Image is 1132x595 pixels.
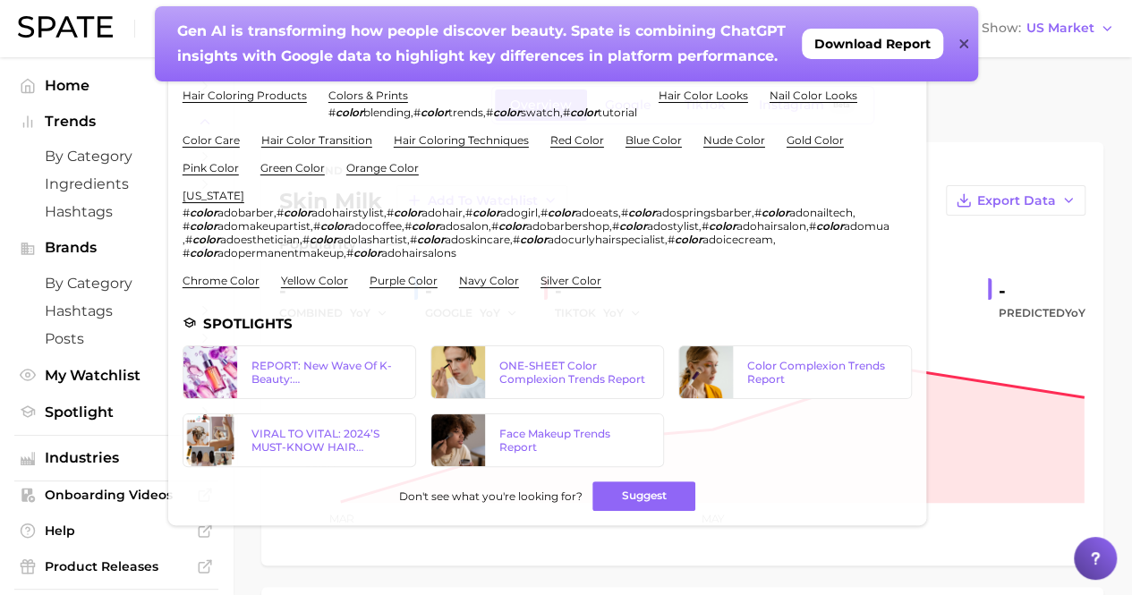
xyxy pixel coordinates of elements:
a: Hashtags [14,297,218,325]
span: # [277,206,284,219]
div: , , , [328,106,637,119]
em: color [421,106,448,119]
span: Industries [45,450,188,466]
span: # [702,219,709,233]
span: Export Data [977,193,1056,208]
span: Hashtags [45,203,188,220]
span: # [621,206,628,219]
span: adobarber [217,206,274,219]
span: adosalon [439,219,489,233]
span: adogirl [500,206,538,219]
img: SPATE [18,16,113,38]
em: color [709,219,736,233]
span: # [809,219,816,233]
div: Face Makeup Trends Report [499,427,649,454]
span: US Market [1026,23,1094,33]
span: adonailtech [789,206,853,219]
span: # [491,219,498,233]
span: adocoffee [348,219,402,233]
span: # [346,246,353,259]
span: # [185,233,192,246]
span: adoeats [575,206,618,219]
a: gold color [787,133,844,147]
span: adoesthetician [220,233,300,246]
em: color [192,233,220,246]
a: hair color looks [659,89,748,102]
a: Product Releases [14,553,218,580]
button: Industries [14,445,218,472]
span: adomakeupartist [217,219,311,233]
span: adoicecream [702,233,773,246]
span: Spotlight [45,404,188,421]
em: color [548,206,575,219]
a: purple color [370,274,438,287]
a: VIRAL TO VITAL: 2024’S MUST-KNOW HAIR TRENDS ON TIKTOK [183,413,416,467]
a: Home [14,72,218,99]
span: adohairstylist [311,206,384,219]
span: Ingredients [45,175,188,192]
span: adomua [844,219,889,233]
span: Hashtags [45,302,188,319]
span: # [540,206,548,219]
span: # [302,233,310,246]
span: Show [982,23,1021,33]
em: color [412,219,439,233]
div: ONE-SHEET Color Complexion Trends Report [499,359,649,386]
span: by Category [45,275,188,292]
a: Color Complexion Trends Report [678,345,912,399]
em: color [493,106,521,119]
button: Export Data [946,185,1085,216]
em: color [520,233,548,246]
span: # [313,219,320,233]
button: ShowUS Market [977,17,1119,40]
a: nail color looks [770,89,857,102]
em: color [628,206,656,219]
em: color [762,206,789,219]
a: by Category [14,142,218,170]
span: # [410,233,417,246]
a: blue color [626,133,682,147]
a: yellow color [281,274,348,287]
div: REPORT: New Wave Of K-Beauty: [GEOGRAPHIC_DATA]’s Trending Innovations In Skincare & Color Cosmetics [251,359,401,386]
span: by Category [45,148,188,165]
a: by Category [14,269,218,297]
a: Posts [14,325,218,353]
em: color [816,219,844,233]
em: color [190,219,217,233]
a: chrome color [183,274,260,287]
span: # [183,206,190,219]
a: hair coloring products [183,89,307,102]
a: green color [260,161,325,174]
em: color [353,246,381,259]
a: red color [550,133,604,147]
span: blending [363,106,411,119]
em: color [284,206,311,219]
em: color [472,206,500,219]
span: # [754,206,762,219]
span: adobarbershop [526,219,609,233]
a: ONE-SHEET Color Complexion Trends Report [430,345,664,399]
span: # [486,106,493,119]
span: # [465,206,472,219]
span: # [413,106,421,119]
span: adopermanentmakeup [217,246,344,259]
button: Trends [14,108,218,135]
em: color [320,219,348,233]
button: Suggest [592,481,695,511]
div: , , , , , , , , , , , , , , , , , , , , [183,206,890,259]
span: Onboarding Videos [45,487,188,503]
span: Don't see what you're looking for? [398,489,582,503]
div: VIRAL TO VITAL: 2024’S MUST-KNOW HAIR TRENDS ON TIKTOK [251,427,401,454]
span: Help [45,523,188,539]
em: color [417,233,445,246]
span: # [563,106,570,119]
span: Predicted [999,302,1085,324]
span: tutorial [598,106,637,119]
a: Ingredients [14,170,218,198]
div: - [999,276,1085,305]
em: color [498,219,526,233]
span: adohairsalons [381,246,456,259]
a: orange color [346,161,419,174]
em: color [336,106,363,119]
button: Brands [14,234,218,261]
